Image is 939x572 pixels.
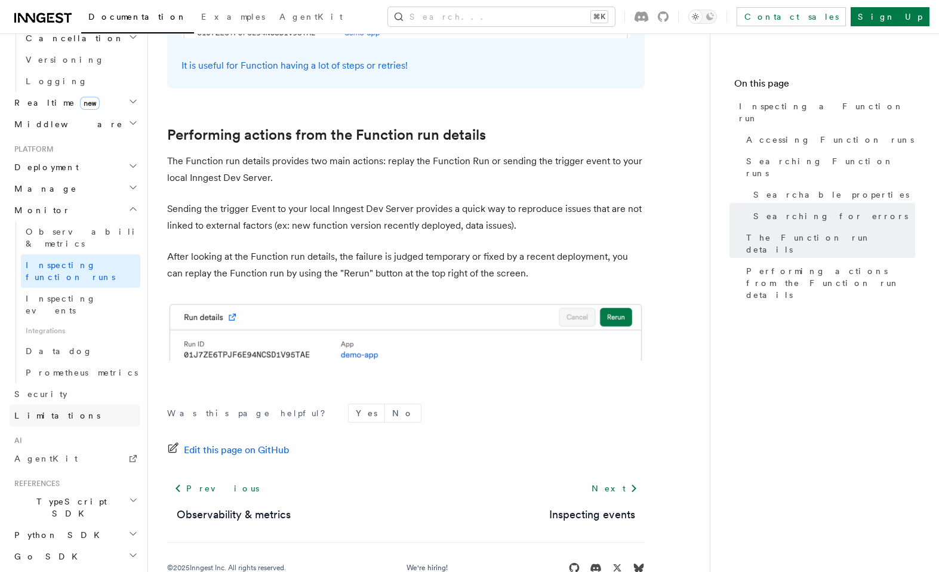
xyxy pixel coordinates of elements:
[10,118,123,130] span: Middleware
[10,221,140,383] div: Monitor
[21,362,140,383] a: Prometheus metrics
[10,491,140,524] button: TypeScript SDK
[279,12,343,21] span: AgentKit
[10,383,140,405] a: Security
[739,100,915,124] span: Inspecting a Function run
[741,227,915,260] a: The Function run details
[753,189,909,201] span: Searchable properties
[10,199,140,221] button: Monitor
[88,12,187,21] span: Documentation
[167,478,266,499] a: Previous
[26,76,88,86] span: Logging
[177,506,291,523] a: Observability & metrics
[10,405,140,426] a: Limitations
[194,4,272,32] a: Examples
[26,55,104,64] span: Versioning
[746,155,915,179] span: Searching Function runs
[10,156,140,178] button: Deployment
[741,129,915,150] a: Accessing Function runs
[21,27,140,49] button: Cancellation
[591,11,608,23] kbd: ⌘K
[167,407,334,419] p: Was this page helpful?
[26,368,138,377] span: Prometheus metrics
[10,178,140,199] button: Manage
[272,4,350,32] a: AgentKit
[746,265,915,301] span: Performing actions from the Function run details
[10,479,60,488] span: References
[851,7,929,26] a: Sign Up
[21,49,140,70] a: Versioning
[21,288,140,321] a: Inspecting events
[753,210,908,222] span: Searching for errors
[10,161,79,173] span: Deployment
[26,227,149,248] span: Observability & metrics
[201,12,265,21] span: Examples
[10,529,107,541] span: Python SDK
[21,221,140,254] a: Observability & metrics
[181,57,630,74] p: It is useful for Function having a lot of steps or retries!
[749,184,915,205] a: Searchable properties
[167,127,486,143] a: Performing actions from the Function run details
[21,340,140,362] a: Datadog
[184,442,290,459] span: Edit this page on GitHub
[10,183,77,195] span: Manage
[349,404,384,422] button: Yes
[21,32,124,44] span: Cancellation
[167,153,645,186] p: The Function run details provides two main actions: replay the Function Run or sending the trigge...
[167,201,645,234] p: Sending the trigger Event to your local Inngest Dev Server provides a quick way to reproduce issu...
[167,442,290,459] a: Edit this page on GitHub
[167,301,645,361] img: The rerun button is accessible in the header of the "run details" section of the Function run detail
[10,546,140,567] button: Go SDK
[584,478,645,499] a: Next
[167,248,645,282] p: After looking at the Function run details, the failure is judged temporary or fixed by a recent d...
[10,92,140,113] button: Realtimenew
[26,260,115,282] span: Inspecting function runs
[734,76,915,96] h4: On this page
[26,294,96,315] span: Inspecting events
[10,436,22,445] span: AI
[81,4,194,33] a: Documentation
[10,551,85,562] span: Go SDK
[21,254,140,288] a: Inspecting function runs
[14,411,100,420] span: Limitations
[749,205,915,227] a: Searching for errors
[10,204,70,216] span: Monitor
[385,404,421,422] button: No
[737,7,846,26] a: Contact sales
[80,97,100,110] span: new
[741,260,915,306] a: Performing actions from the Function run details
[21,70,140,92] a: Logging
[688,10,717,24] button: Toggle dark mode
[741,150,915,184] a: Searching Function runs
[10,144,54,154] span: Platform
[746,134,914,146] span: Accessing Function runs
[746,232,915,256] span: The Function run details
[734,96,915,129] a: Inspecting a Function run
[14,454,78,463] span: AgentKit
[21,321,140,340] span: Integrations
[26,346,93,356] span: Datadog
[10,448,140,469] a: AgentKit
[549,506,635,523] a: Inspecting events
[10,97,100,109] span: Realtime
[388,7,615,26] button: Search...⌘K
[14,389,67,399] span: Security
[10,496,129,519] span: TypeScript SDK
[10,113,140,135] button: Middleware
[10,524,140,546] button: Python SDK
